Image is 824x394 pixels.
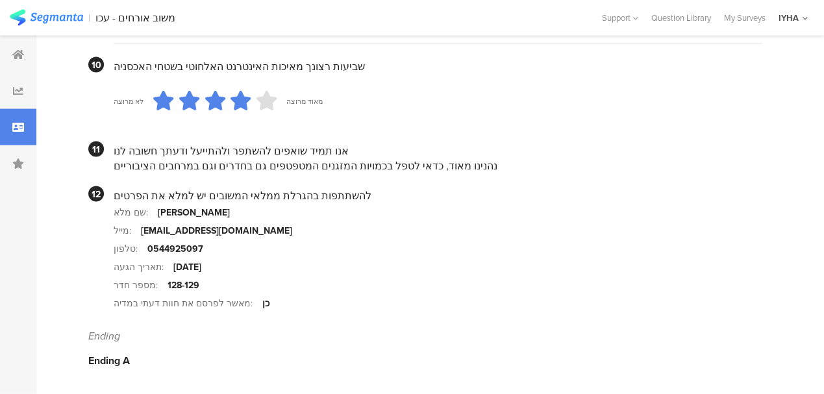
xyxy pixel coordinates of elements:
div: [EMAIL_ADDRESS][DOMAIN_NAME] [141,224,292,238]
div: נהנינו מאוד, כדאי לטפל בכמויות המזגנים המטפטפים גם בחדרים וגם במרחבים הציבוריים [114,158,762,173]
div: תאריך הגעה: [114,260,173,274]
a: My Surveys [718,12,772,24]
div: טלפון: [114,242,147,256]
div: [PERSON_NAME] [158,206,230,219]
div: שם מלא: [114,206,158,219]
div: Support [602,8,638,28]
div: מאוד מרוצה [286,96,323,106]
div: Ending [88,328,762,343]
a: Question Library [645,12,718,24]
div: אנו תמיד שואפים להשתפר ולהתייעל ודעתך חשובה לנו [114,143,762,158]
div: מספר חדר: [114,278,168,292]
div: 128-129 [168,278,199,292]
div: Ending A [88,353,762,368]
div: 10 [88,57,104,73]
img: segmanta logo [10,10,83,26]
div: 0544925097 [147,242,203,256]
div: להשתתפות בהגרלת ממלאי המשובים יש למלא את הפרטים [114,188,762,203]
div: | [88,10,90,25]
div: לא מרוצה [114,96,144,106]
div: מייל: [114,224,141,238]
div: מאשר לפרסם את חוות דעתי במדיה: [114,297,262,310]
div: [DATE] [173,260,201,274]
div: IYHA [779,12,799,24]
div: משוב אורחים - עכו [95,12,175,24]
div: שביעות רצונך מאיכות האינטרנט האלחוטי בשטחי האכסניה [114,59,762,74]
div: 11 [88,142,104,157]
div: 12 [88,186,104,202]
div: כן [262,297,269,310]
